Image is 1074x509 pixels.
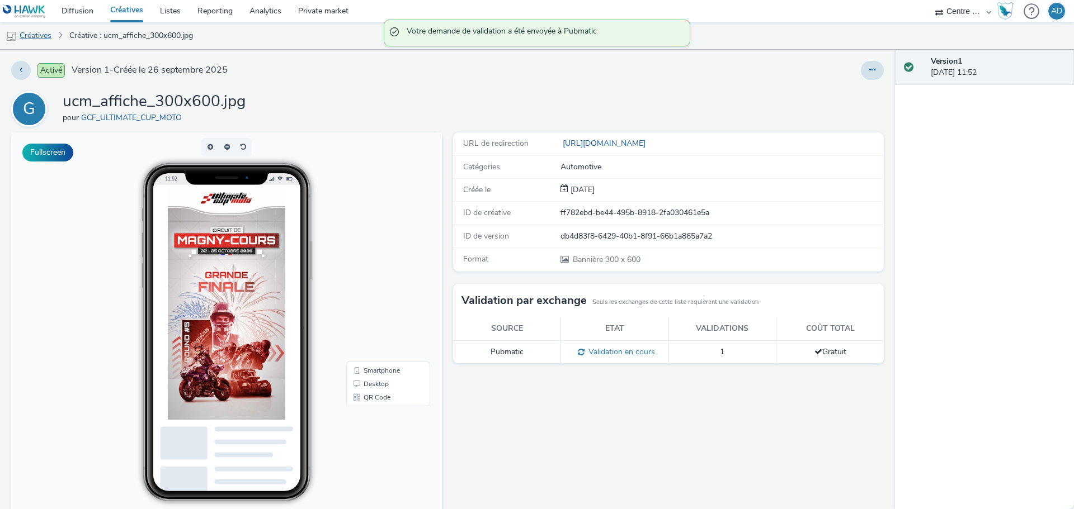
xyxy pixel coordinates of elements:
[592,298,759,307] small: Seuls les exchanges de cette liste requièrent une validation
[22,144,73,161] button: Fullscreen
[461,292,587,309] h3: Validation par exchange
[6,31,17,42] img: mobile
[720,346,724,357] span: 1
[81,112,186,123] a: GCF_ULTIMATE_CUP_MOTO
[337,245,417,258] li: Desktop
[463,161,500,172] span: Catégories
[463,138,529,149] span: URL de redirection
[573,254,605,265] span: Bannière
[337,231,417,245] li: Smartphone
[568,184,595,195] span: [DATE]
[337,258,417,272] li: QR Code
[72,64,228,77] span: Version 1 - Créée le 26 septembre 2025
[997,2,1018,20] a: Hawk Academy
[776,317,884,340] th: Coût total
[560,231,883,242] div: db4d83f8-6429-40b1-8f91-66b1a865a7a2
[463,231,509,241] span: ID de version
[63,91,246,112] h1: ucm_affiche_300x600.jpg
[352,261,379,268] span: QR Code
[463,207,511,218] span: ID de créative
[3,4,46,18] img: undefined Logo
[352,248,378,255] span: Desktop
[568,184,595,196] div: Création 26 septembre 2025, 11:52
[463,254,488,264] span: Format
[1051,3,1062,20] div: AD
[560,138,650,149] a: [URL][DOMAIN_NAME]
[585,346,655,357] span: Validation en cours
[352,235,389,241] span: Smartphone
[561,317,669,340] th: Etat
[157,53,274,287] img: Advertisement preview
[453,340,561,364] td: Pubmatic
[560,161,883,173] div: Automotive
[453,317,561,340] th: Source
[37,63,65,78] span: Activé
[154,43,166,49] span: 11:52
[463,184,491,195] span: Créée le
[407,26,679,40] span: Votre demande de validation a été envoyée à Pubmatic
[931,56,1065,79] div: [DATE] 11:52
[64,22,199,49] a: Créative : ucm_affiche_300x600.jpg
[814,346,846,357] span: Gratuit
[560,207,883,218] div: ff782ebd-be44-495b-8918-2fa030461e5a
[11,103,51,114] a: G
[63,112,81,123] span: pour
[572,254,640,265] span: 300 x 600
[668,317,776,340] th: Validations
[23,93,35,125] div: G
[997,2,1014,20] img: Hawk Academy
[931,56,962,66] strong: Version 1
